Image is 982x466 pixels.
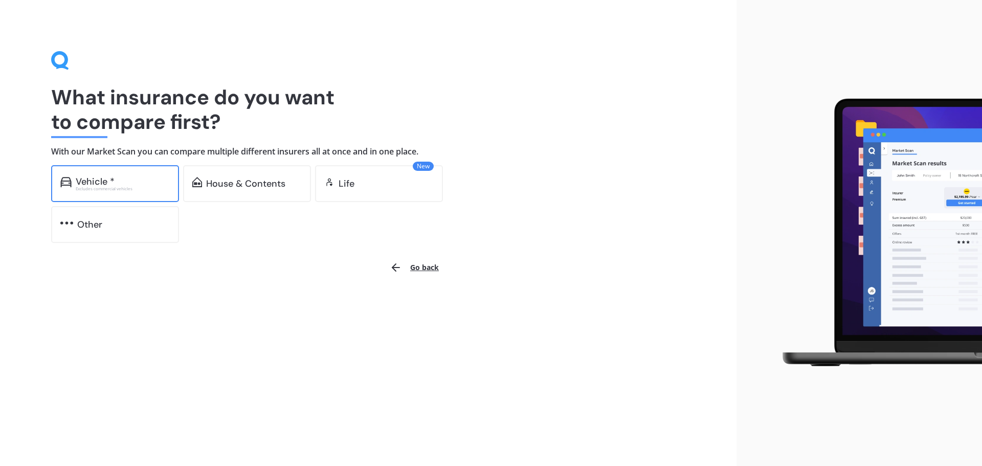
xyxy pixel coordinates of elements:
[413,162,434,171] span: New
[51,85,685,134] h1: What insurance do you want to compare first?
[51,146,685,157] h4: With our Market Scan you can compare multiple different insurers all at once and in one place.
[339,179,354,189] div: Life
[768,93,982,374] img: laptop.webp
[192,177,202,187] img: home-and-contents.b802091223b8502ef2dd.svg
[384,255,445,280] button: Go back
[60,218,73,228] img: other.81dba5aafe580aa69f38.svg
[206,179,285,189] div: House & Contents
[76,176,115,187] div: Vehicle *
[77,219,102,230] div: Other
[60,177,72,187] img: car.f15378c7a67c060ca3f3.svg
[324,177,334,187] img: life.f720d6a2d7cdcd3ad642.svg
[76,187,170,191] div: Excludes commercial vehicles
